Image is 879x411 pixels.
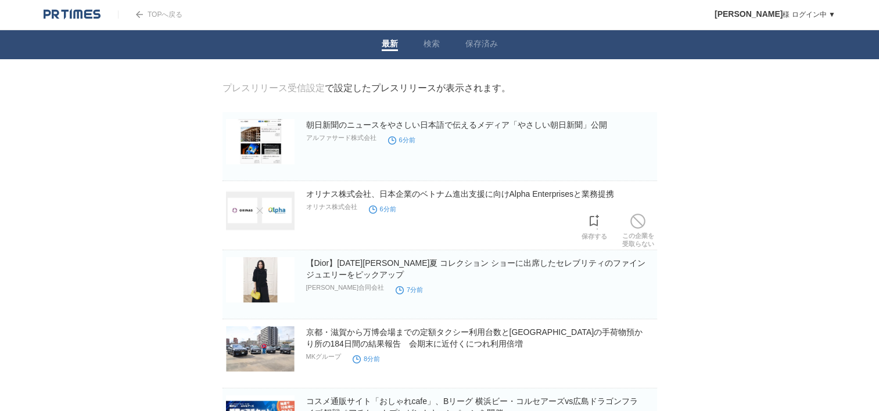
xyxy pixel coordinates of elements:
a: 最新 [382,39,398,51]
span: [PERSON_NAME] [715,9,783,19]
p: アルファサード株式会社 [306,134,376,142]
a: この企業を受取らない [622,211,654,248]
img: 京都・滋賀から万博会場までの定額タクシー利用台数と新大阪の手荷物預かり所の184日間の結果報告 会期末に近付くにつれ利用倍増 [226,326,295,372]
a: 保存済み [465,39,498,51]
div: で設定したプレスリリースが表示されます。 [223,82,511,95]
p: [PERSON_NAME]合同会社 [306,283,384,292]
time: 8分前 [353,355,380,362]
time: 6分前 [388,136,415,143]
a: プレスリリース受信設定 [223,83,325,93]
a: TOPへ戻る [118,10,182,19]
p: MKグループ [306,352,342,361]
a: 【Dior】[DATE][PERSON_NAME]夏 コレクション ショーに出席したセレブリティのファイン ジュエリーをピックアップ [306,258,646,279]
img: 【Dior】2026年春夏 コレクション ショーに出席したセレブリティのファイン ジュエリーをピックアップ [226,257,295,302]
a: [PERSON_NAME]様 ログイン中 ▼ [715,10,835,19]
img: arrow.png [136,11,143,18]
a: オリナス株式会社、日本企業のベトナム進出支援に向けAlpha Enterprisesと業務提携 [306,189,615,199]
a: 検索 [424,39,440,51]
a: 京都・滋賀から万博会場までの定額タクシー利用台数と[GEOGRAPHIC_DATA]の手荷物預かり所の184日間の結果報告 会期末に近付くにつれ利用倍増 [306,327,643,348]
img: オリナス株式会社、日本企業のベトナム進出支援に向けAlpha Enterprisesと業務提携 [226,188,295,233]
a: 保存する [582,211,607,240]
img: logo.png [44,9,101,20]
img: 朝日新聞のニュースをやさしい日本語で伝えるメディア「やさしい朝日新聞」公開 [226,119,295,164]
a: 朝日新聞のニュースをやさしい日本語で伝えるメディア「やさしい朝日新聞」公開 [306,120,607,129]
time: 6分前 [369,205,396,212]
time: 7分前 [396,286,423,293]
p: オリナス株式会社 [306,203,357,211]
